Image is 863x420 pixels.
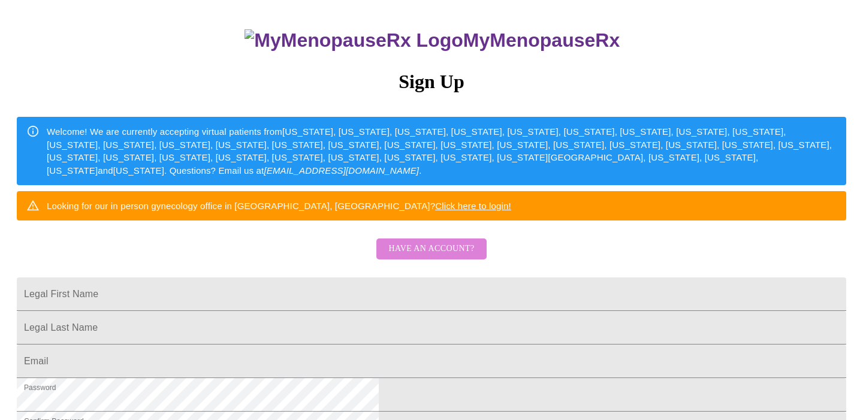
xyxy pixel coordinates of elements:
img: MyMenopauseRx Logo [245,29,463,52]
a: Click here to login! [435,201,511,211]
button: Have an account? [376,238,486,259]
h3: MyMenopauseRx [19,29,847,52]
div: Welcome! We are currently accepting virtual patients from [US_STATE], [US_STATE], [US_STATE], [US... [47,120,837,182]
div: Looking for our in person gynecology office in [GEOGRAPHIC_DATA], [GEOGRAPHIC_DATA]? [47,195,511,217]
em: [EMAIL_ADDRESS][DOMAIN_NAME] [264,165,419,176]
a: Have an account? [373,252,489,262]
h3: Sign Up [17,71,846,93]
span: Have an account? [388,241,474,256]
